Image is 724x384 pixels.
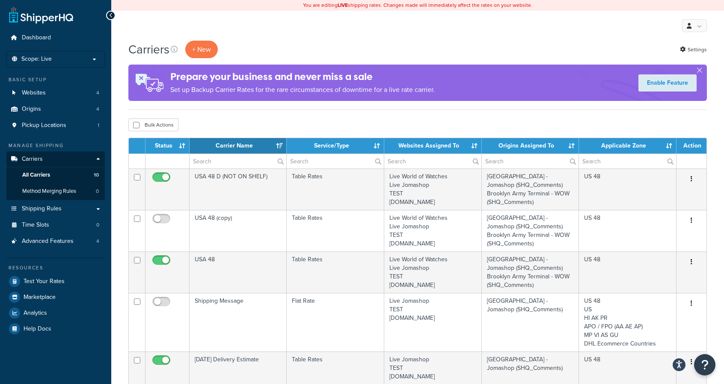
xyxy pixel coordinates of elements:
[22,238,74,245] span: Advanced Features
[6,167,105,183] a: All Carriers 10
[6,201,105,217] a: Shipping Rules
[384,138,482,154] th: Websites Assigned To: activate to sort column ascending
[384,251,482,293] td: Live World of Watches Live Jomashop TEST [DOMAIN_NAME]
[185,41,218,58] button: + New
[24,310,47,317] span: Analytics
[128,118,178,131] button: Bulk Actions
[24,278,65,285] span: Test Your Rates
[6,76,105,83] div: Basic Setup
[9,6,73,24] a: ShipperHQ Home
[190,138,287,154] th: Carrier Name: activate to sort column ascending
[6,305,105,321] a: Analytics
[6,289,105,305] a: Marketplace
[6,264,105,272] div: Resources
[579,210,677,251] td: US 48
[6,217,105,233] li: Time Slots
[22,34,51,41] span: Dashboard
[482,210,579,251] td: [GEOGRAPHIC_DATA] - Jomashop (SHQ_Comments) Brooklyn Army Terminal - WOW (SHQ_Comments)
[6,217,105,233] a: Time Slots 0
[579,293,677,352] td: US 48 US HI AK PR APO / FPO (AA AE AP) MP VI AS GU DHL Ecommerce Countries
[22,89,46,97] span: Websites
[6,101,105,117] li: Origins
[694,354,715,375] button: Open Resource Center
[22,188,76,195] span: Method Merging Rules
[638,74,697,92] a: Enable Feature
[287,210,384,251] td: Table Rates
[22,122,66,129] span: Pickup Locations
[6,85,105,101] li: Websites
[482,293,579,352] td: [GEOGRAPHIC_DATA] - Jomashop (SHQ_Comments)
[6,118,105,133] li: Pickup Locations
[6,233,105,249] a: Advanced Features 4
[287,293,384,352] td: Flat Rate
[6,151,105,167] a: Carriers
[128,65,170,101] img: ad-rules-rateshop-fe6ec290ccb7230408bd80ed9643f0289d75e0ffd9eb532fc0e269fcd187b520.png
[170,70,435,84] h4: Prepare your business and never miss a sale
[482,168,579,210] td: [GEOGRAPHIC_DATA] - Jomashop (SHQ_Comments) Brooklyn Army Terminal - WOW (SHQ_Comments)
[579,154,676,168] input: Search
[6,167,105,183] li: All Carriers
[21,56,52,63] span: Scope: Live
[96,222,99,229] span: 0
[680,44,707,56] a: Settings
[482,154,579,168] input: Search
[22,106,41,113] span: Origins
[22,222,49,229] span: Time Slots
[96,238,99,245] span: 4
[579,138,677,154] th: Applicable Zone: activate to sort column ascending
[24,325,51,333] span: Help Docs
[98,122,99,129] span: 1
[22,205,62,213] span: Shipping Rules
[190,154,286,168] input: Search
[6,233,105,249] li: Advanced Features
[6,118,105,133] a: Pickup Locations 1
[190,293,287,352] td: Shipping Message
[384,154,481,168] input: Search
[145,138,190,154] th: Status: activate to sort column ascending
[579,168,677,210] td: US 48
[190,210,287,251] td: USA 48 (copy)
[94,171,99,179] span: 10
[6,183,105,199] li: Method Merging Rules
[287,251,384,293] td: Table Rates
[384,210,482,251] td: Live World of Watches Live Jomashop TEST [DOMAIN_NAME]
[96,89,99,97] span: 4
[22,156,43,163] span: Carriers
[6,101,105,117] a: Origins 4
[6,30,105,46] a: Dashboard
[170,84,435,96] p: Set up Backup Carrier Rates for the rare circumstances of downtime for a live rate carrier.
[190,168,287,210] td: USA 48 D (NOT ON SHELF)
[128,41,169,58] h1: Carriers
[6,85,105,101] a: Websites 4
[24,294,56,301] span: Marketplace
[96,188,99,195] span: 0
[482,138,579,154] th: Origins Assigned To: activate to sort column ascending
[96,106,99,113] span: 4
[677,138,706,154] th: Action
[6,183,105,199] a: Method Merging Rules 0
[287,154,383,168] input: Search
[384,293,482,352] td: Live Jomashop TEST [DOMAIN_NAME]
[384,168,482,210] td: Live World of Watches Live Jomashop TEST [DOMAIN_NAME]
[22,171,50,179] span: All Carriers
[287,168,384,210] td: Table Rates
[579,251,677,293] td: US 48
[6,321,105,337] a: Help Docs
[6,142,105,149] div: Manage Shipping
[338,1,348,9] b: LIVE
[190,251,287,293] td: USA 48
[287,138,384,154] th: Service/Type: activate to sort column ascending
[482,251,579,293] td: [GEOGRAPHIC_DATA] - Jomashop (SHQ_Comments) Brooklyn Army Terminal - WOW (SHQ_Comments)
[6,151,105,200] li: Carriers
[6,274,105,289] a: Test Your Rates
